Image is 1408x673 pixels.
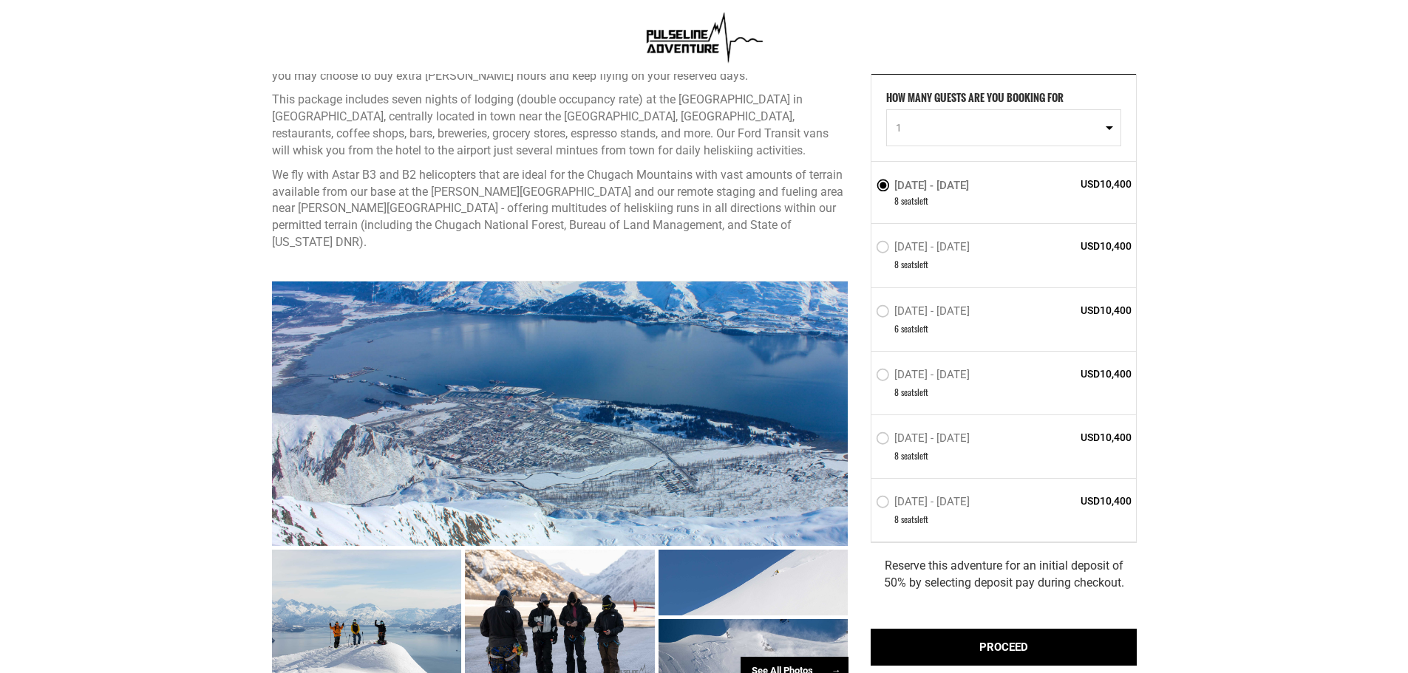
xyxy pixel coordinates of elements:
[1025,177,1132,191] span: USD10,400
[894,258,899,270] span: 8
[901,386,928,398] span: seat left
[876,368,973,386] label: [DATE] - [DATE]
[1025,493,1132,508] span: USD10,400
[914,449,917,462] span: s
[894,449,899,462] span: 8
[914,194,917,207] span: s
[901,258,928,270] span: seat left
[901,322,928,335] span: seat left
[876,177,973,194] label: [DATE] - [DATE]
[876,495,973,513] label: [DATE] - [DATE]
[914,322,917,335] span: s
[901,449,928,462] span: seat left
[886,109,1121,146] button: 1
[886,90,1064,109] label: HOW MANY GUESTS ARE YOU BOOKING FOR
[894,194,899,207] span: 8
[1025,366,1132,381] span: USD10,400
[272,92,848,159] p: This package includes seven nights of lodging (double occupancy rate) at the [GEOGRAPHIC_DATA] in...
[640,7,768,66] img: 1638909355.png
[876,240,973,258] label: [DATE] - [DATE]
[901,194,928,207] span: seat left
[901,513,928,525] span: seat left
[894,386,899,398] span: 8
[894,322,899,335] span: 6
[876,304,973,322] label: [DATE] - [DATE]
[896,120,1102,135] span: 1
[914,386,917,398] span: s
[876,431,973,449] label: [DATE] - [DATE]
[914,258,917,270] span: s
[871,542,1137,607] div: Reserve this adventure for an initial deposit of 50% by selecting deposit pay during checkout.
[894,513,899,525] span: 8
[871,629,1137,666] div: PROCEED
[1025,430,1132,445] span: USD10,400
[1025,303,1132,318] span: USD10,400
[272,167,848,251] p: We fly with Astar B3 and B2 helicopters that are ideal for the Chugach Mountains with vast amount...
[1025,239,1132,253] span: USD10,400
[914,513,917,525] span: s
